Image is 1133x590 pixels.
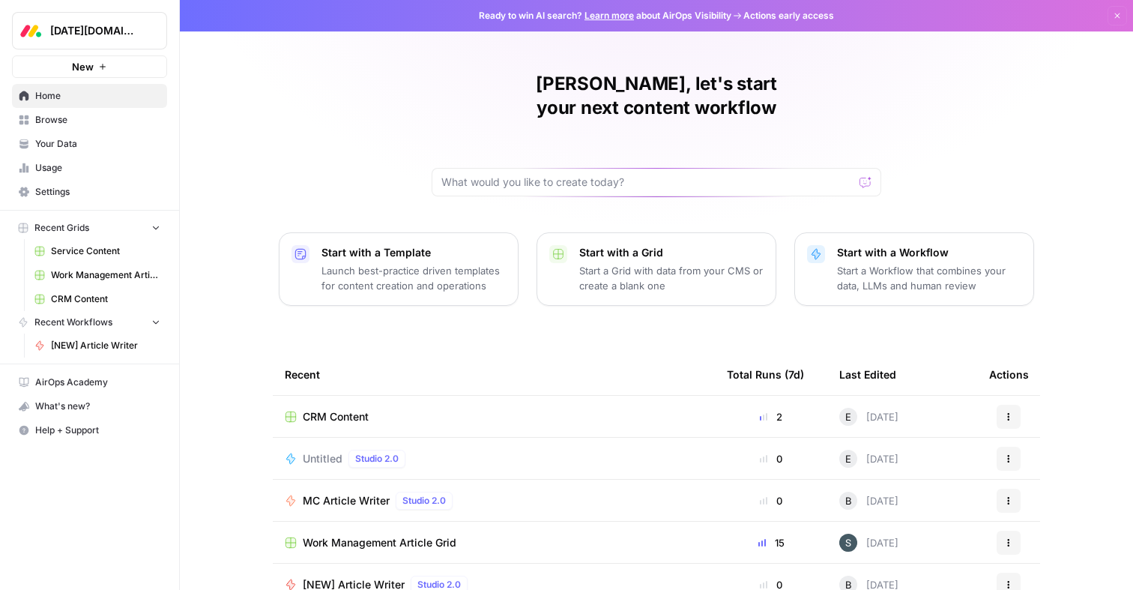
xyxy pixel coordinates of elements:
span: Home [35,89,160,103]
div: 0 [727,493,815,508]
h1: [PERSON_NAME], let's start your next content workflow [432,72,881,120]
button: Workspace: Monday.com [12,12,167,49]
div: Recent [285,354,703,395]
span: Studio 2.0 [355,452,399,466]
img: ygk961fcslvh5xk8o91lvmgczoho [839,534,857,552]
a: Learn more [584,10,634,21]
span: Settings [35,185,160,199]
img: Monday.com Logo [17,17,44,44]
p: Start with a Workflow [837,245,1021,260]
p: Launch best-practice driven templates for content creation and operations [321,263,506,293]
span: E [845,409,851,424]
span: Service Content [51,244,160,258]
p: Start with a Template [321,245,506,260]
div: 15 [727,535,815,550]
span: Work Management Article Grid [303,535,456,550]
input: What would you like to create today? [441,175,853,190]
p: Start with a Grid [579,245,764,260]
span: E [845,451,851,466]
span: Work Management Article Grid [51,268,160,282]
button: Start with a TemplateLaunch best-practice driven templates for content creation and operations [279,232,519,306]
span: Ready to win AI search? about AirOps Visibility [479,9,731,22]
span: AirOps Academy [35,376,160,389]
button: Recent Grids [12,217,167,239]
div: What's new? [13,395,166,418]
span: Actions early access [743,9,834,22]
span: [DATE][DOMAIN_NAME] [50,23,141,38]
a: [NEW] Article Writer [28,334,167,358]
span: B [845,493,852,508]
span: New [72,59,94,74]
span: Browse [35,113,160,127]
a: AirOps Academy [12,370,167,394]
a: Service Content [28,239,167,263]
div: 2 [727,409,815,424]
span: [NEW] Article Writer [51,339,160,352]
a: Browse [12,108,167,132]
a: Usage [12,156,167,180]
a: Work Management Article Grid [285,535,703,550]
span: Studio 2.0 [402,494,446,508]
div: Actions [989,354,1029,395]
button: New [12,55,167,78]
span: Recent Workflows [34,316,112,329]
span: Untitled [303,451,342,466]
a: MC Article WriterStudio 2.0 [285,492,703,510]
span: CRM Content [51,292,160,306]
div: [DATE] [839,492,898,510]
span: CRM Content [303,409,369,424]
span: Usage [35,161,160,175]
a: CRM Content [285,409,703,424]
a: Settings [12,180,167,204]
a: Home [12,84,167,108]
button: What's new? [12,394,167,418]
button: Help + Support [12,418,167,442]
button: Recent Workflows [12,311,167,334]
span: Help + Support [35,424,160,437]
div: Last Edited [839,354,896,395]
p: Start a Workflow that combines your data, LLMs and human review [837,263,1021,293]
div: Total Runs (7d) [727,354,804,395]
a: Your Data [12,132,167,156]
div: [DATE] [839,534,898,552]
p: Start a Grid with data from your CMS or create a blank one [579,263,764,293]
span: Your Data [35,137,160,151]
div: 0 [727,451,815,466]
a: Work Management Article Grid [28,263,167,287]
a: CRM Content [28,287,167,311]
div: [DATE] [839,408,898,426]
button: Start with a GridStart a Grid with data from your CMS or create a blank one [537,232,776,306]
div: [DATE] [839,450,898,468]
span: MC Article Writer [303,493,390,508]
span: Recent Grids [34,221,89,235]
a: UntitledStudio 2.0 [285,450,703,468]
button: Start with a WorkflowStart a Workflow that combines your data, LLMs and human review [794,232,1034,306]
